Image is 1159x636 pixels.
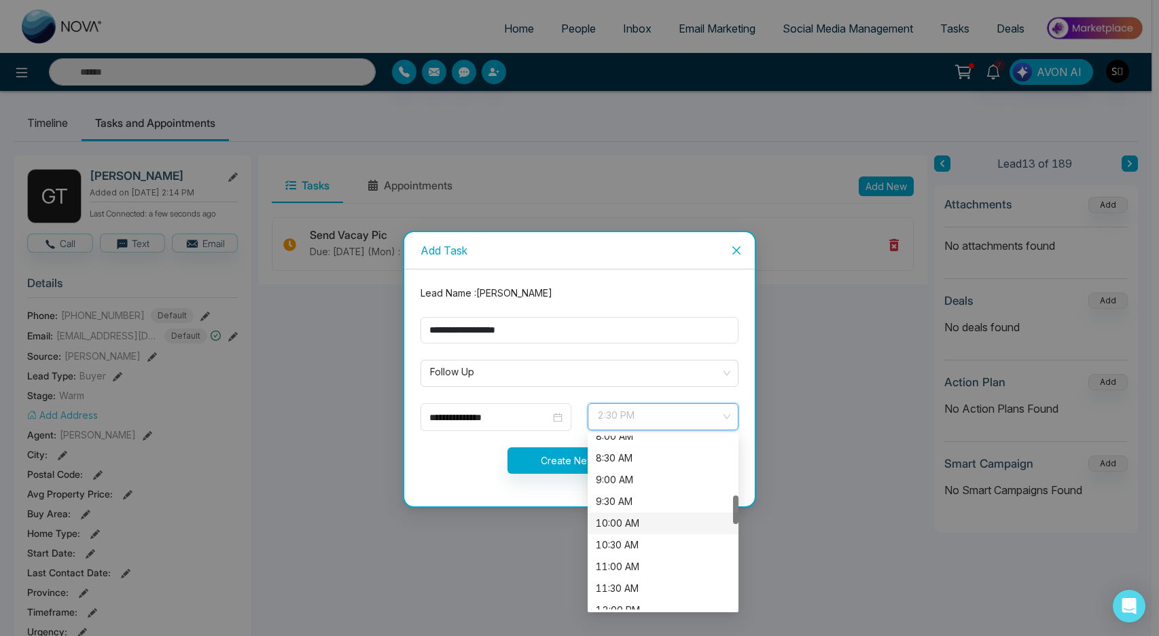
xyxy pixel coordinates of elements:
span: Follow Up [430,362,729,385]
div: 10:30 AM [596,538,730,553]
div: 11:30 AM [596,581,730,596]
div: 8:00 AM [596,429,730,444]
div: 8:00 AM [588,426,738,447]
div: 11:00 AM [588,556,738,578]
div: 12:00 PM [588,599,738,621]
div: 9:30 AM [588,491,738,512]
button: Create New Task [507,447,652,474]
span: close [731,245,742,256]
div: 9:00 AM [596,472,730,487]
div: Open Intercom Messenger [1113,590,1145,622]
div: 11:30 AM [588,578,738,599]
div: 8:30 AM [588,447,738,469]
div: 10:00 AM [588,512,738,534]
div: Add Task [421,243,738,258]
span: 2:30 PM [597,405,729,428]
div: 11:00 AM [596,559,730,574]
div: 10:00 AM [596,516,730,531]
div: 9:00 AM [588,469,738,491]
div: 12:00 PM [596,603,730,618]
div: 9:30 AM [596,494,730,509]
button: Close [718,232,755,269]
div: Lead Name : [PERSON_NAME] [412,286,747,301]
div: 10:30 AM [588,534,738,556]
div: 8:30 AM [596,451,730,466]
